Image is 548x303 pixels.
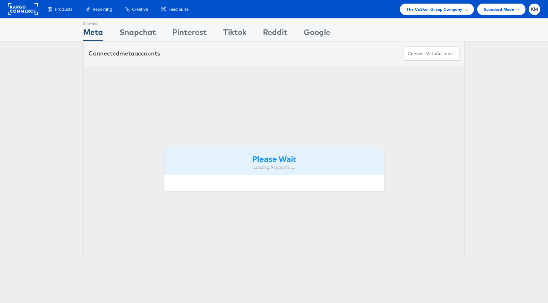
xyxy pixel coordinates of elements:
[119,26,156,41] div: Snapchat
[263,26,287,41] div: Reddit
[172,26,207,41] div: Pinterest
[304,26,330,41] div: Google
[484,6,514,13] span: Standard Mode
[169,164,379,170] div: Loading Accounts ....
[83,19,103,26] div: Showing
[252,153,296,164] strong: Please Wait
[406,6,462,13] span: The CoStar Group Company
[55,6,72,12] span: Products
[425,51,436,57] span: meta
[93,6,112,12] span: Reporting
[403,46,460,61] button: ConnectmetaAccounts
[83,26,103,41] div: Meta
[223,26,247,41] div: Tiktok
[168,6,189,12] span: Feed Suite
[531,7,538,11] span: KM
[119,50,134,57] span: meta
[88,49,160,58] div: Connected accounts
[132,6,148,12] span: Creative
